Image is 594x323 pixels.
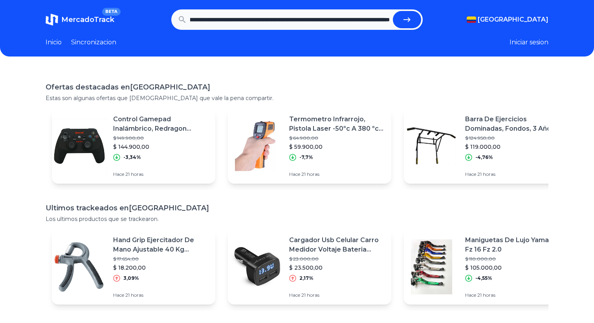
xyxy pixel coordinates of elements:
img: Featured image [228,239,283,294]
img: MercadoTrack [46,13,58,26]
img: Featured image [404,119,459,173]
p: Hace 21 horas [289,171,385,177]
p: Control Gamepad Inalámbrico, Redragon Harrow G808, Pc / Ps3 [113,115,209,133]
p: -7,7% [299,154,313,161]
span: [GEOGRAPHIC_DATA] [478,15,548,24]
p: $ 110.000,00 [465,256,561,262]
img: Featured image [228,119,283,173]
a: Featured imageControl Gamepad Inalámbrico, Redragon Harrow G808, Pc / Ps3$ 149.900,00$ 144.900,00... [52,108,215,184]
p: $ 23.000,00 [289,256,385,262]
p: $ 105.000,00 [465,264,561,272]
img: Featured image [404,239,459,294]
a: MercadoTrackBETA [46,13,114,26]
p: Hand Grip Ejercitador De Mano Ajustable 40 Kg Sportfitness [113,235,209,254]
a: Featured imageCargador Usb Celular Carro Medidor Voltaje Bateria Vehicular$ 23.000,00$ 23.500,002... [228,229,391,305]
p: $ 144.900,00 [113,143,209,151]
a: Featured imageManiguetas De Lujo Yamaha Fz 16 Fz 2.0$ 110.000,00$ 105.000,00-4,55%Hace 21 horas [404,229,567,305]
p: Cargador Usb Celular Carro Medidor Voltaje Bateria Vehicular [289,235,385,254]
a: Inicio [46,38,62,47]
p: $ 64.900,00 [289,135,385,141]
p: $ 23.500,00 [289,264,385,272]
p: Hace 21 horas [113,171,209,177]
a: Sincronizacion [71,38,116,47]
p: 2,17% [299,275,313,281]
p: Estas son algunas ofertas que [DEMOGRAPHIC_DATA] que vale la pena compartir. [46,94,548,102]
button: [GEOGRAPHIC_DATA] [467,15,548,24]
p: Hace 21 horas [465,292,561,298]
p: $ 18.200,00 [113,264,209,272]
p: $ 119.000,00 [465,143,561,151]
p: $ 17.654,00 [113,256,209,262]
p: 3,09% [123,275,139,281]
img: Colombia [467,16,476,23]
a: Featured imageHand Grip Ejercitador De Mano Ajustable 40 Kg Sportfitness$ 17.654,00$ 18.200,003,0... [52,229,215,305]
p: -4,55% [475,275,492,281]
p: -4,76% [475,154,493,161]
h1: Ofertas destacadas en [GEOGRAPHIC_DATA] [46,82,548,93]
p: Hace 21 horas [113,292,209,298]
h1: Ultimos trackeados en [GEOGRAPHIC_DATA] [46,203,548,214]
p: Barra De Ejercicios Dominadas, Fondos, 3 Años De Garantía [465,115,561,133]
span: BETA [102,8,121,16]
p: Hace 21 horas [289,292,385,298]
p: $ 59.900,00 [289,143,385,151]
img: Featured image [52,239,107,294]
a: Featured imageBarra De Ejercicios Dominadas, Fondos, 3 Años De Garantía$ 124.950,00$ 119.000,00-4... [404,108,567,184]
p: Maniguetas De Lujo Yamaha Fz 16 Fz 2.0 [465,235,561,254]
p: $ 124.950,00 [465,135,561,141]
p: Termometro Infrarrojo, Pistola Laser -50ºc A 380 ºc Digital [289,115,385,133]
img: Featured image [52,119,107,173]
span: MercadoTrack [61,15,114,24]
a: Featured imageTermometro Infrarrojo, Pistola Laser -50ºc A 380 ºc Digital$ 64.900,00$ 59.900,00-7... [228,108,391,184]
p: Los ultimos productos que se trackearon. [46,215,548,223]
p: $ 149.900,00 [113,135,209,141]
p: -3,34% [123,154,141,161]
button: Iniciar sesion [510,38,548,47]
p: Hace 21 horas [465,171,561,177]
